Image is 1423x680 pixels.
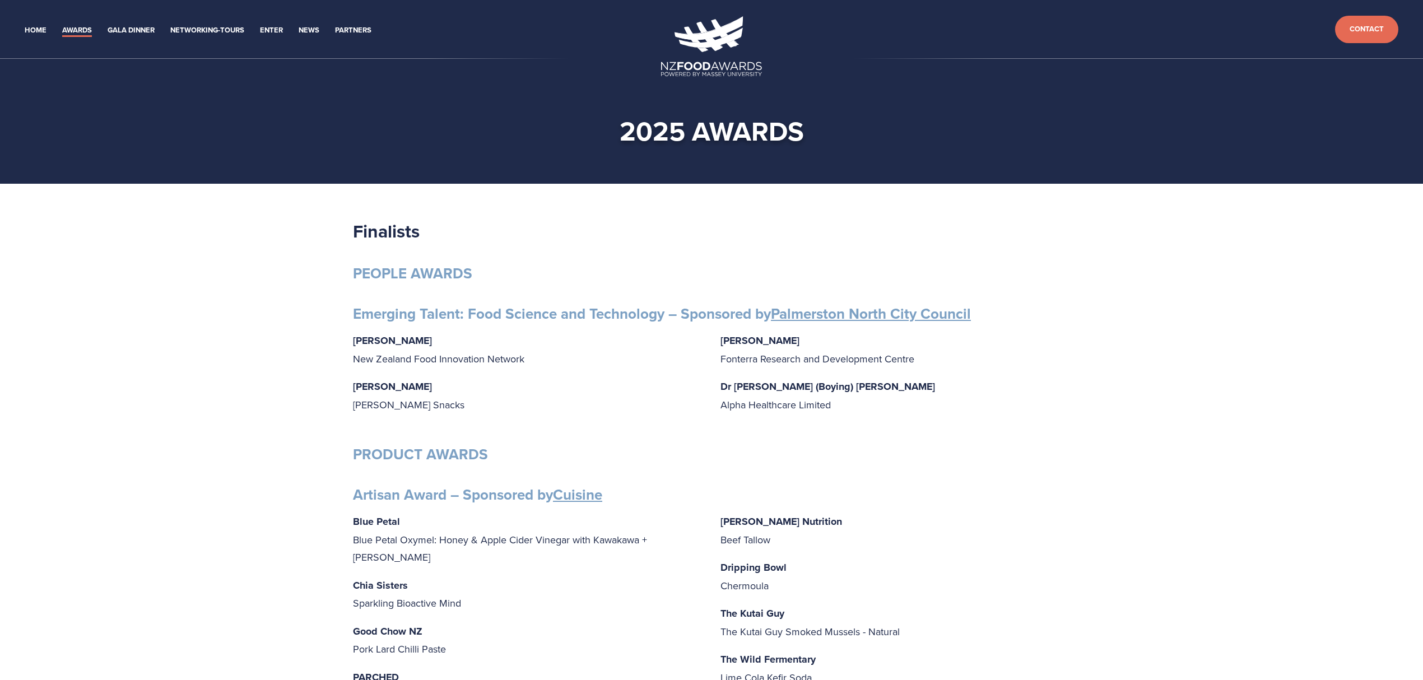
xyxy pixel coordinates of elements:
p: Pork Lard Chilli Paste [353,622,703,658]
a: Palmerston North City Council [771,303,971,324]
a: Awards [62,24,92,37]
a: Gala Dinner [108,24,155,37]
strong: Chia Sisters [353,578,408,593]
strong: [PERSON_NAME] [720,333,799,348]
strong: [PERSON_NAME] [353,379,432,394]
p: Blue Petal Oxymel: Honey & Apple Cider Vinegar with Kawakawa + [PERSON_NAME] [353,513,703,566]
strong: Good Chow NZ [353,624,422,639]
p: Beef Tallow [720,513,1070,548]
strong: Emerging Talent: Food Science and Technology – Sponsored by [353,303,971,324]
p: [PERSON_NAME] Snacks [353,378,703,413]
a: Partners [335,24,371,37]
a: Cuisine [553,484,602,505]
strong: Finalists [353,218,420,244]
a: News [299,24,319,37]
a: Networking-Tours [170,24,244,37]
strong: Dripping Bowl [720,560,787,575]
strong: PEOPLE AWARDS [353,263,472,284]
p: The Kutai Guy Smoked Mussels - Natural [720,604,1070,640]
p: New Zealand Food Innovation Network [353,332,703,367]
strong: Artisan Award – Sponsored by [353,484,602,505]
p: Fonterra Research and Development Centre [720,332,1070,367]
strong: The Wild Fermentary [720,652,816,667]
a: Contact [1335,16,1398,43]
p: Sparkling Bioactive Mind [353,576,703,612]
p: Chermoula [720,558,1070,594]
strong: PRODUCT AWARDS [353,444,488,465]
strong: Dr [PERSON_NAME] (Boying) [PERSON_NAME] [720,379,935,394]
h1: 2025 awards [371,114,1052,148]
strong: [PERSON_NAME] [353,333,432,348]
strong: [PERSON_NAME] Nutrition [720,514,842,529]
strong: The Kutai Guy [720,606,784,621]
a: Enter [260,24,283,37]
a: Home [25,24,46,37]
strong: Blue Petal [353,514,400,529]
p: Alpha Healthcare Limited [720,378,1070,413]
